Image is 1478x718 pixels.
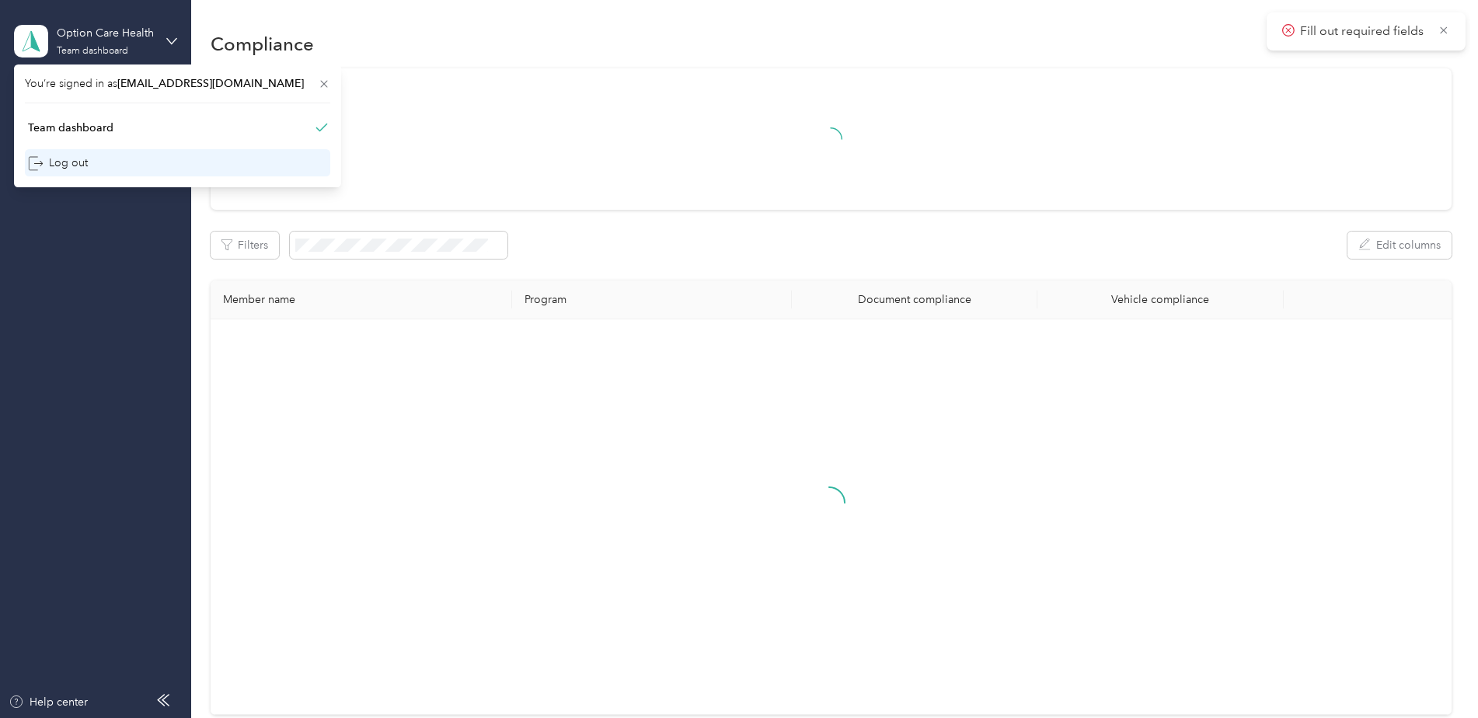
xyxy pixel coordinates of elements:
div: Team dashboard [57,47,128,56]
th: Member name [211,281,512,319]
div: Document compliance [804,293,1025,306]
iframe: Everlance-gr Chat Button Frame [1391,631,1478,718]
th: Program [512,281,792,319]
div: Log out [28,155,88,171]
div: Team dashboard [28,120,113,136]
button: Help center [9,694,88,710]
div: Vehicle compliance [1050,293,1271,306]
button: Filters [211,232,279,259]
div: Option Care Health [57,25,154,41]
span: You’re signed in as [25,75,330,92]
h1: Compliance [211,36,314,52]
button: Edit columns [1347,232,1452,259]
p: Fill out required fields [1300,22,1427,41]
span: [EMAIL_ADDRESS][DOMAIN_NAME] [117,77,304,90]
